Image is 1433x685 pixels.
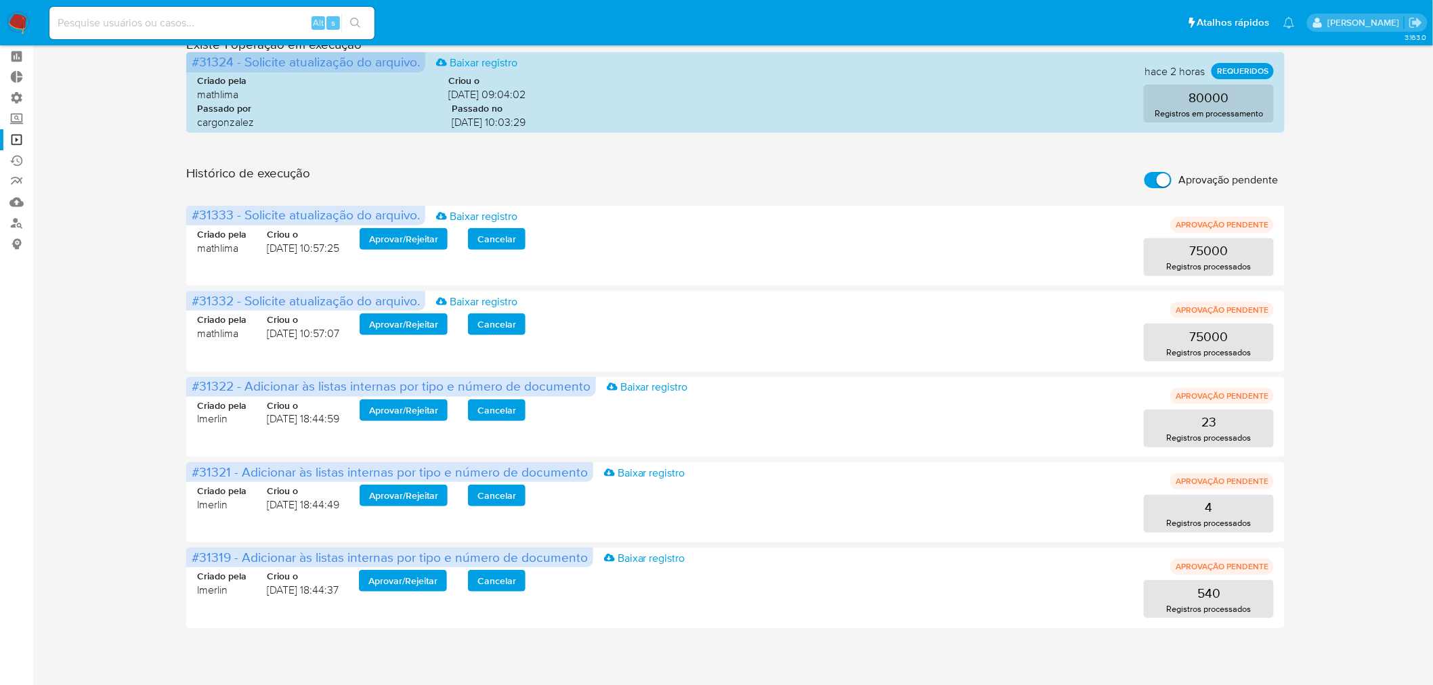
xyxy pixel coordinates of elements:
p: sabrina.lima@mercadopago.com.br [1327,16,1404,29]
span: Atalhos rápidos [1197,16,1270,30]
span: 3.163.0 [1405,32,1426,43]
span: Alt [313,16,324,29]
a: Notificações [1283,17,1295,28]
button: search-icon [341,14,369,32]
a: Sair [1409,16,1423,30]
span: s [331,16,335,29]
input: Pesquise usuários ou casos... [49,14,375,32]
